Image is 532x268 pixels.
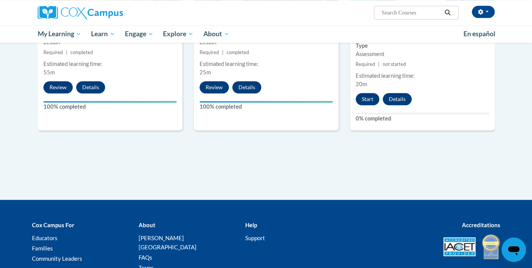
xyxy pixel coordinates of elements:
button: Details [76,81,105,93]
a: Families [32,245,53,252]
img: Accredited IACET® Provider [443,237,476,256]
div: Estimated learning time: [200,60,333,68]
button: Start [356,93,379,105]
button: Account Settings [472,6,495,18]
label: 100% completed [43,103,177,111]
a: Community Leaders [32,255,82,262]
div: Main menu [26,25,506,43]
label: Type [356,42,489,50]
span: My Learning [37,29,81,39]
b: Accreditations [462,221,500,228]
span: completed [70,50,93,55]
button: Review [43,81,73,93]
b: Cox Campus For [32,221,74,228]
a: My Learning [33,25,86,43]
a: En español [459,26,500,42]
span: 55m [43,69,55,75]
span: Engage [125,29,153,39]
b: About [138,221,155,228]
a: [PERSON_NAME][GEOGRAPHIC_DATA] [138,234,196,250]
button: Details [383,93,412,105]
a: Learn [86,25,120,43]
a: Explore [158,25,198,43]
img: Cox Campus [38,6,123,19]
label: 0% completed [356,114,489,123]
span: | [378,61,380,67]
button: Details [232,81,261,93]
span: | [66,50,67,55]
span: En español [463,30,495,38]
a: About [198,25,234,43]
span: Explore [163,29,193,39]
span: Required [200,50,219,55]
button: Review [200,81,229,93]
b: Help [245,221,257,228]
span: 25m [200,69,211,75]
span: completed [227,50,249,55]
span: not started [383,61,406,67]
span: Required [43,50,63,55]
a: Educators [32,234,58,241]
img: IDA® Accredited [481,233,500,260]
input: Search Courses [381,8,442,17]
span: 20m [356,81,367,87]
a: FAQs [138,254,152,261]
span: Required [356,61,375,67]
iframe: Button to launch messaging window [502,238,526,262]
div: Estimated learning time: [356,72,489,80]
div: Assessment [356,50,489,58]
button: Search [442,8,453,17]
div: Estimated learning time: [43,60,177,68]
span: About [203,29,229,39]
span: Learn [91,29,115,39]
a: Engage [120,25,158,43]
div: Your progress [43,101,177,103]
div: Your progress [200,101,333,103]
span: | [222,50,224,55]
a: Cox Campus [38,6,182,19]
label: 100% completed [200,103,333,111]
a: Support [245,234,265,241]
